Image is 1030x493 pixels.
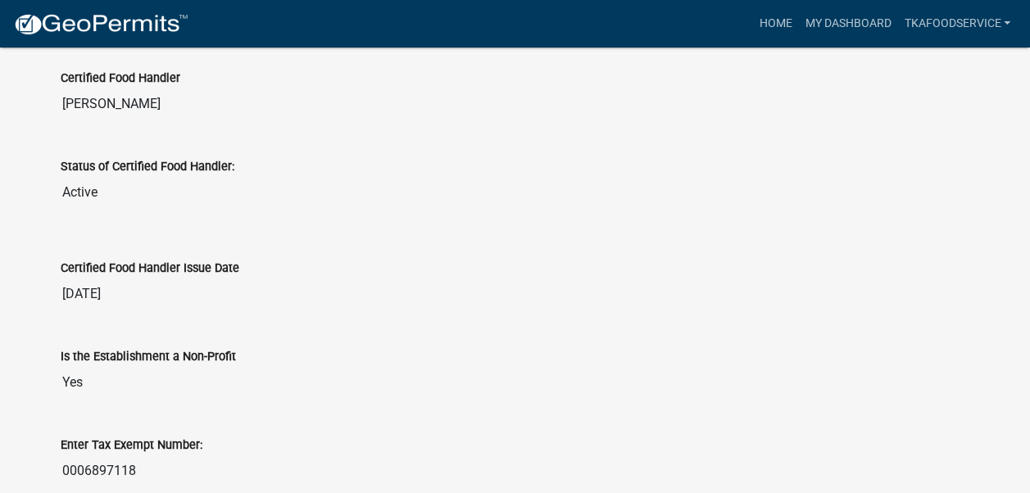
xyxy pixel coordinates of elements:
[752,8,798,39] a: Home
[61,440,202,451] label: Enter Tax Exempt Number:
[61,263,239,274] label: Certified Food Handler Issue Date
[61,73,180,84] label: Certified Food Handler
[897,8,1017,39] a: TKAfoodservice
[798,8,897,39] a: My Dashboard
[61,161,234,173] label: Status of Certified Food Handler:
[61,351,236,363] label: Is the Establishment a Non-Profit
